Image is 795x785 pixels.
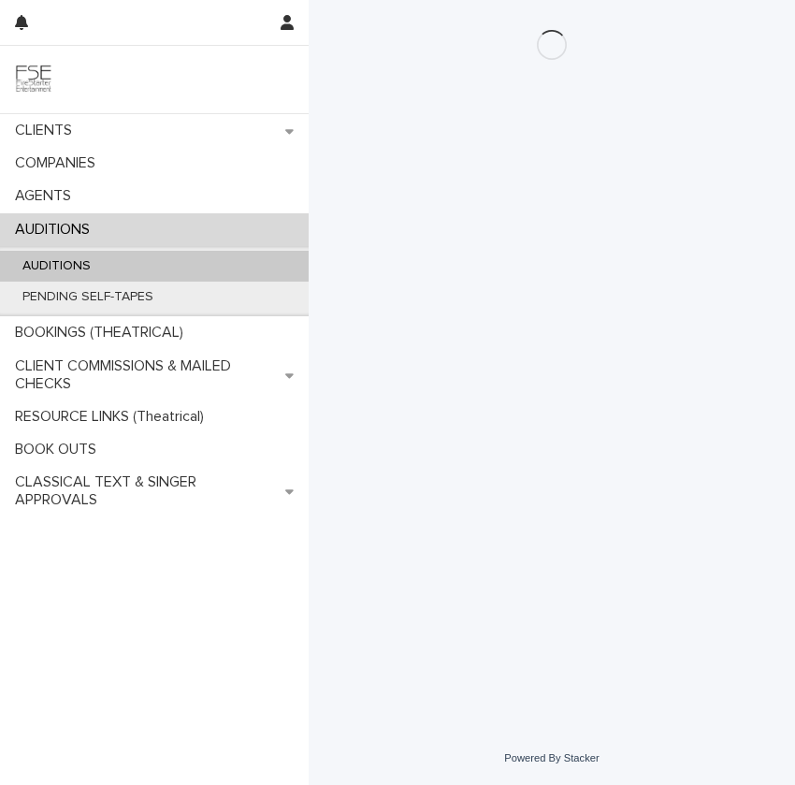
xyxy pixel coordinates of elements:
[7,221,105,239] p: AUDITIONS
[15,61,52,98] img: 9JgRvJ3ETPGCJDhvPVA5
[7,289,168,305] p: PENDING SELF-TAPES
[7,154,110,172] p: COMPANIES
[7,357,285,393] p: CLIENT COMMISSIONS & MAILED CHECKS
[504,752,599,763] a: Powered By Stacker
[7,258,106,274] p: AUDITIONS
[7,187,86,205] p: AGENTS
[7,408,219,426] p: RESOURCE LINKS (Theatrical)
[7,324,198,342] p: BOOKINGS (THEATRICAL)
[7,441,111,458] p: BOOK OUTS
[7,122,87,139] p: CLIENTS
[7,473,285,509] p: CLASSICAL TEXT & SINGER APPROVALS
